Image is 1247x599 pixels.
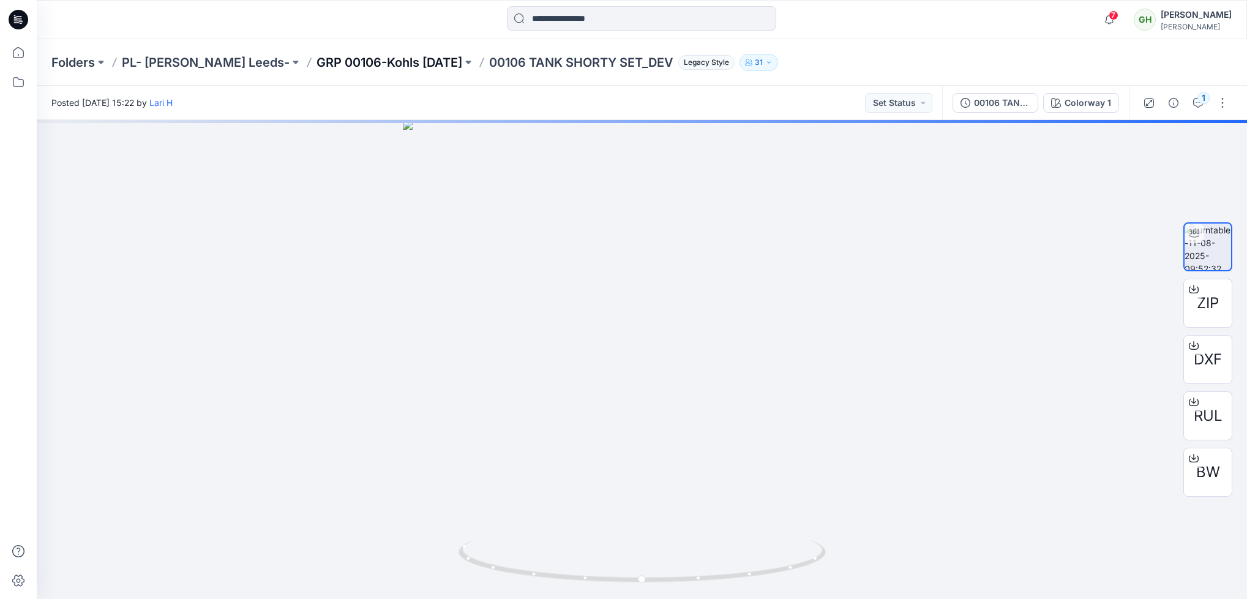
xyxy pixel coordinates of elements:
[1134,9,1156,31] div: GH
[1065,96,1111,110] div: Colorway 1
[1109,10,1118,20] span: 7
[149,97,173,108] a: Lari H
[1185,224,1231,270] img: turntable-11-08-2025-09:52:32
[1161,22,1232,31] div: [PERSON_NAME]
[673,54,735,71] button: Legacy Style
[1164,93,1183,113] button: Details
[1196,461,1220,483] span: BW
[122,54,290,71] a: PL- [PERSON_NAME] Leeds-
[489,54,673,71] p: 00106 TANK SHORTY SET_DEV
[1188,93,1208,113] button: 1
[1194,348,1222,371] span: DXF
[974,96,1030,110] div: 00106 TANK SHORTY SET_DEV
[740,54,778,71] button: 31
[678,55,735,70] span: Legacy Style
[1197,292,1219,314] span: ZIP
[1197,92,1210,104] div: 1
[953,93,1038,113] button: 00106 TANK SHORTY SET_DEV
[755,56,763,69] p: 31
[316,54,462,71] a: GRP 00106-Kohls [DATE]
[51,54,95,71] a: Folders
[1043,93,1119,113] button: Colorway 1
[1194,405,1223,427] span: RUL
[1161,7,1232,22] div: [PERSON_NAME]
[51,96,173,109] span: Posted [DATE] 15:22 by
